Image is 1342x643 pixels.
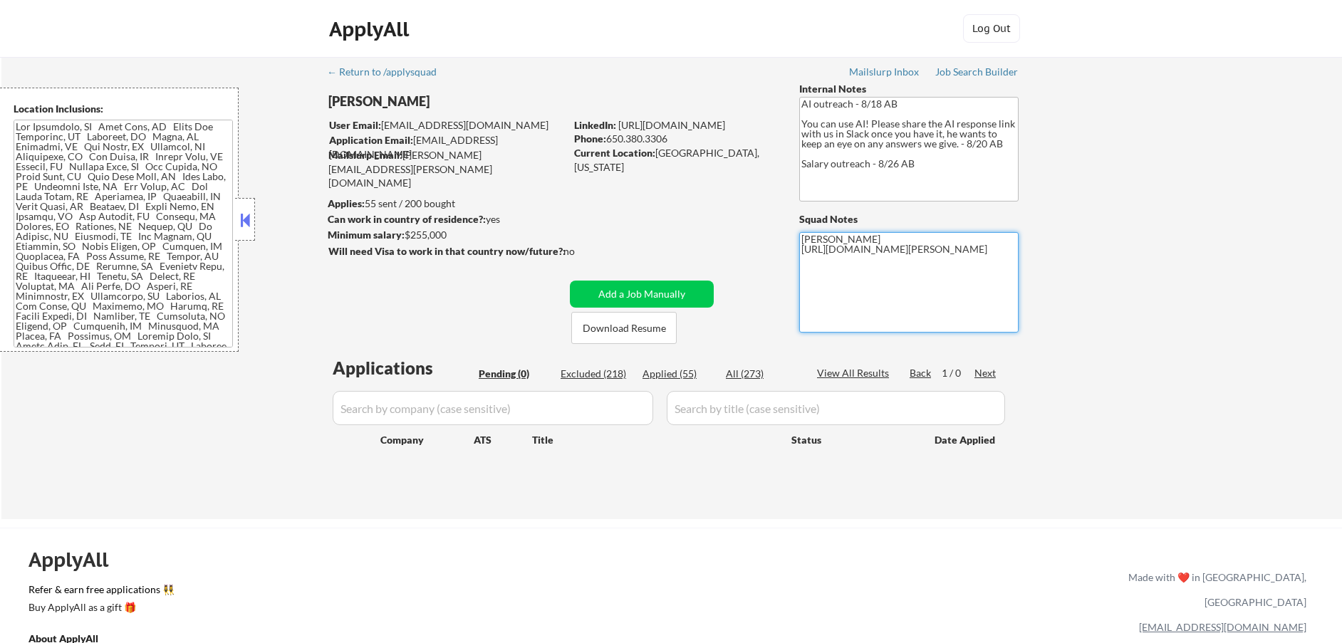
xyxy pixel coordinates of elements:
div: Pending (0) [479,367,550,381]
a: ← Return to /applysquad [327,66,450,80]
div: Buy ApplyAll as a gift 🎁 [28,602,171,612]
strong: Current Location: [574,147,655,159]
div: View All Results [817,366,893,380]
div: yes [328,212,561,226]
div: [PERSON_NAME][EMAIL_ADDRESS][PERSON_NAME][DOMAIN_NAME] [328,148,565,190]
a: [URL][DOMAIN_NAME] [618,119,725,131]
div: Job Search Builder [935,67,1019,77]
div: ApplyAll [28,548,125,572]
strong: Application Email: [329,134,413,146]
div: [GEOGRAPHIC_DATA], [US_STATE] [574,146,776,174]
div: Internal Notes [799,82,1019,96]
input: Search by company (case sensitive) [333,391,653,425]
a: Job Search Builder [935,66,1019,80]
div: Status [791,427,914,452]
strong: LinkedIn: [574,119,616,131]
strong: User Email: [329,119,381,131]
div: Location Inclusions: [14,102,233,116]
div: 55 sent / 200 bought [328,197,565,211]
strong: Minimum salary: [328,229,405,241]
div: Applications [333,360,474,377]
div: no [563,244,604,258]
a: [EMAIL_ADDRESS][DOMAIN_NAME] [1139,621,1306,633]
input: Search by title (case sensitive) [667,391,1005,425]
div: Date Applied [935,433,997,447]
div: $255,000 [328,228,565,242]
strong: Phone: [574,132,606,145]
button: Add a Job Manually [570,281,714,308]
div: Squad Notes [799,212,1019,226]
div: Made with ❤️ in [GEOGRAPHIC_DATA], [GEOGRAPHIC_DATA] [1123,565,1306,615]
div: [EMAIL_ADDRESS][DOMAIN_NAME] [329,133,565,161]
div: ATS [474,433,532,447]
div: Next [974,366,997,380]
div: Excluded (218) [561,367,632,381]
button: Download Resume [571,312,677,344]
button: Log Out [963,14,1020,43]
a: Mailslurp Inbox [849,66,920,80]
div: Title [532,433,778,447]
a: Buy ApplyAll as a gift 🎁 [28,600,171,617]
div: 1 / 0 [942,366,974,380]
strong: Mailslurp Email: [328,149,402,161]
div: [PERSON_NAME] [328,93,621,110]
div: Mailslurp Inbox [849,67,920,77]
strong: Applies: [328,197,365,209]
strong: Can work in country of residence?: [328,213,486,225]
div: Company [380,433,474,447]
div: [EMAIL_ADDRESS][DOMAIN_NAME] [329,118,565,132]
div: ← Return to /applysquad [327,67,450,77]
div: Back [910,366,932,380]
strong: Will need Visa to work in that country now/future?: [328,245,566,257]
div: 650.380.3306 [574,132,776,146]
div: ApplyAll [329,17,413,41]
div: Applied (55) [643,367,714,381]
div: All (273) [726,367,797,381]
a: Refer & earn free applications 👯‍♀️ [28,585,831,600]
